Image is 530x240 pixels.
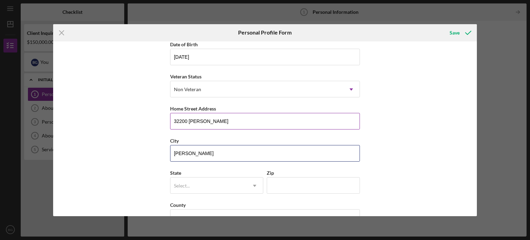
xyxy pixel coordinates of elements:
[443,26,477,40] button: Save
[238,29,292,36] h6: Personal Profile Form
[170,106,216,112] label: Home Street Address
[450,26,460,40] div: Save
[170,138,179,144] label: City
[170,41,198,47] label: Date of Birth
[174,87,201,92] div: Non Veteran
[267,170,274,176] label: Zip
[170,202,186,208] label: County
[174,183,190,189] div: Select...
